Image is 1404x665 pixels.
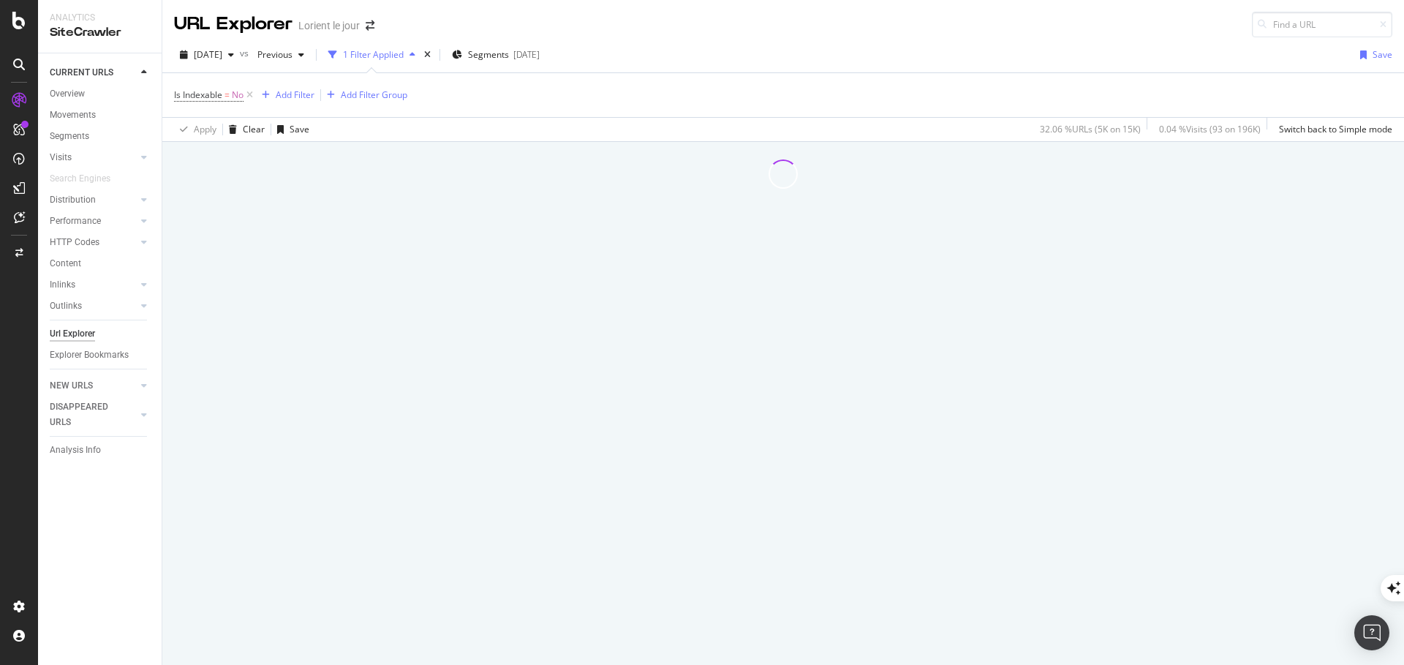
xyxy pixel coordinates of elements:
[1373,48,1392,61] div: Save
[50,108,96,123] div: Movements
[50,326,151,342] a: Url Explorer
[50,256,151,271] a: Content
[50,192,96,208] div: Distribution
[252,43,310,67] button: Previous
[50,326,95,342] div: Url Explorer
[50,150,72,165] div: Visits
[50,347,129,363] div: Explorer Bookmarks
[1040,123,1141,135] div: 32.06 % URLs ( 5K on 15K )
[322,43,421,67] button: 1 Filter Applied
[224,89,230,101] span: =
[223,118,265,141] button: Clear
[343,48,404,61] div: 1 Filter Applied
[50,277,75,293] div: Inlinks
[50,12,150,24] div: Analytics
[468,48,509,61] span: Segments
[194,48,222,61] span: 2025 Sep. 30th
[50,298,82,314] div: Outlinks
[50,277,137,293] a: Inlinks
[513,48,540,61] div: [DATE]
[290,123,309,135] div: Save
[50,235,137,250] a: HTTP Codes
[50,24,150,41] div: SiteCrawler
[194,123,216,135] div: Apply
[50,108,151,123] a: Movements
[1159,123,1261,135] div: 0.04 % Visits ( 93 on 196K )
[174,12,292,37] div: URL Explorer
[1354,615,1389,650] div: Open Intercom Messenger
[298,18,360,33] div: Lorient le jour
[1273,118,1392,141] button: Switch back to Simple mode
[50,347,151,363] a: Explorer Bookmarks
[174,118,216,141] button: Apply
[50,129,89,144] div: Segments
[321,86,407,104] button: Add Filter Group
[240,47,252,59] span: vs
[50,86,151,102] a: Overview
[50,86,85,102] div: Overview
[276,89,314,101] div: Add Filter
[232,85,244,105] span: No
[243,123,265,135] div: Clear
[421,48,434,62] div: times
[50,214,101,229] div: Performance
[50,171,125,187] a: Search Engines
[50,443,101,458] div: Analysis Info
[50,150,137,165] a: Visits
[1354,43,1392,67] button: Save
[252,48,292,61] span: Previous
[271,118,309,141] button: Save
[50,129,151,144] a: Segments
[50,378,137,394] a: NEW URLS
[446,43,546,67] button: Segments[DATE]
[50,65,137,80] a: CURRENT URLS
[50,235,99,250] div: HTTP Codes
[1252,12,1392,37] input: Find a URL
[174,43,240,67] button: [DATE]
[50,443,151,458] a: Analysis Info
[50,171,110,187] div: Search Engines
[50,399,137,430] a: DISAPPEARED URLS
[50,65,113,80] div: CURRENT URLS
[174,89,222,101] span: Is Indexable
[50,378,93,394] div: NEW URLS
[256,86,314,104] button: Add Filter
[50,214,137,229] a: Performance
[341,89,407,101] div: Add Filter Group
[1279,123,1392,135] div: Switch back to Simple mode
[366,20,374,31] div: arrow-right-arrow-left
[50,399,124,430] div: DISAPPEARED URLS
[50,298,137,314] a: Outlinks
[50,192,137,208] a: Distribution
[50,256,81,271] div: Content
